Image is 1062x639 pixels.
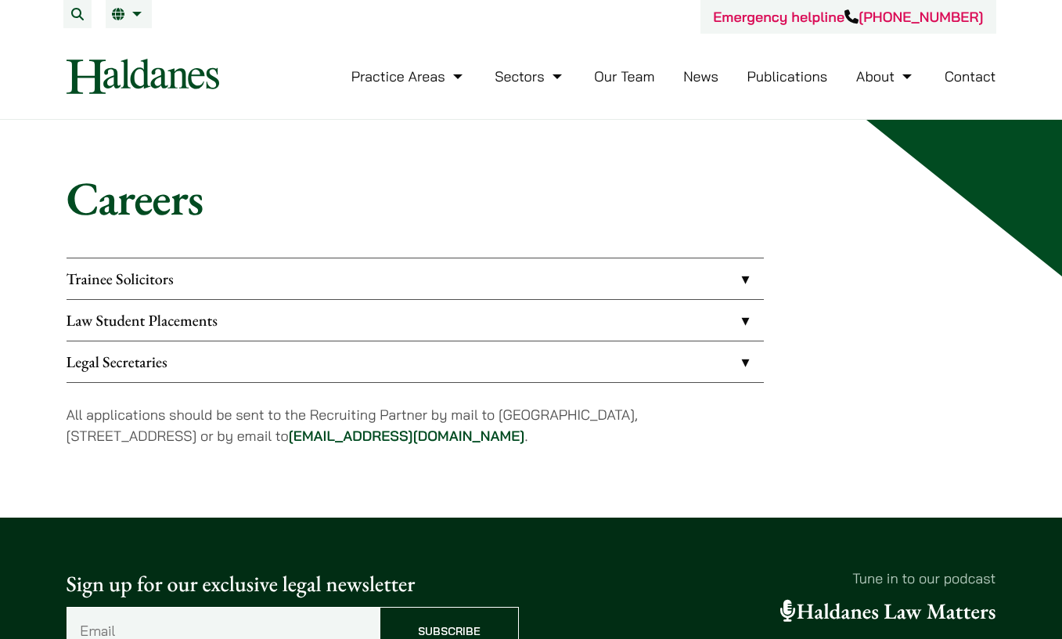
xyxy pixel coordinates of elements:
a: Legal Secretaries [67,341,764,382]
a: Sectors [495,67,565,85]
p: All applications should be sent to the Recruiting Partner by mail to [GEOGRAPHIC_DATA], [STREET_A... [67,404,764,446]
a: Haldanes Law Matters [780,597,996,626]
p: Sign up for our exclusive legal newsletter [67,568,519,601]
a: EN [112,8,146,20]
p: Tune in to our podcast [544,568,996,589]
a: Practice Areas [351,67,466,85]
img: Logo of Haldanes [67,59,219,94]
a: About [856,67,916,85]
a: Contact [945,67,996,85]
h1: Careers [67,170,996,226]
a: [EMAIL_ADDRESS][DOMAIN_NAME] [289,427,525,445]
a: Our Team [594,67,654,85]
a: Trainee Solicitors [67,258,764,299]
a: Emergency helpline[PHONE_NUMBER] [713,8,983,26]
a: Publications [747,67,828,85]
a: News [683,67,718,85]
a: Law Student Placements [67,300,764,341]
